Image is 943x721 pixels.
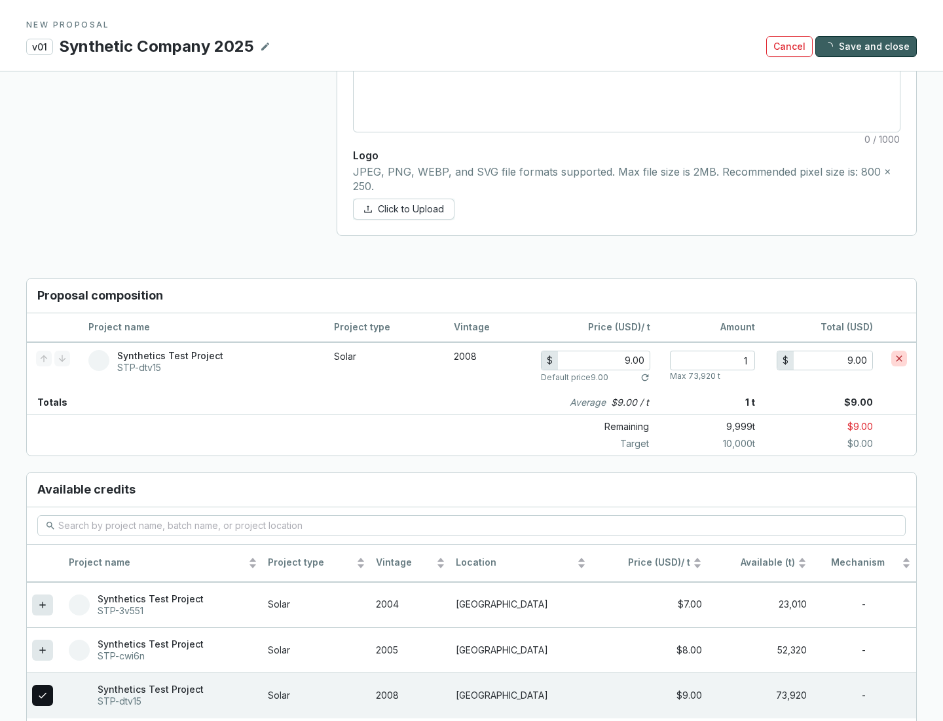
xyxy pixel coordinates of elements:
[98,605,204,617] p: STP-3v551
[456,598,586,611] p: [GEOGRAPHIC_DATA]
[378,203,444,216] span: Click to Upload
[597,690,702,702] div: $9.00
[353,199,454,220] button: Click to Upload
[26,20,917,30] p: NEW PROPOSAL
[98,650,204,662] p: STP-cwi6n
[755,418,916,436] p: $9.00
[824,42,833,51] span: loading
[707,672,812,718] td: 73,920
[117,362,223,374] p: STP-dtv15
[58,518,886,533] input: Search by project name, batch name, or project location
[376,556,434,569] span: Vintage
[58,35,255,58] p: Synthetic Company 2025
[812,627,916,672] td: -
[69,556,246,569] span: Project name
[263,582,370,627] td: Solar
[445,313,532,342] th: Vintage
[542,437,659,450] p: Target
[371,582,451,627] td: 2004
[542,418,659,436] p: Remaining
[26,39,53,55] p: v01
[712,556,795,569] span: Available (t)
[597,598,702,611] div: $7.00
[659,313,764,342] th: Amount
[532,313,659,342] th: / t
[263,627,370,672] td: Solar
[812,582,916,627] td: -
[597,556,690,569] span: / t
[766,36,813,57] button: Cancel
[707,545,812,582] th: Available (t)
[263,545,370,582] th: Project type
[98,593,204,605] p: Synthetics Test Project
[542,351,558,370] div: $
[812,545,916,582] th: Mechanism
[755,391,916,414] p: $9.00
[371,627,451,672] td: 2005
[117,350,223,362] p: Synthetics Test Project
[456,556,574,569] span: Location
[27,279,916,313] h3: Proposal composition
[451,545,591,582] th: Location
[325,313,445,342] th: Project type
[588,321,641,332] span: Price (USD)
[371,672,451,718] td: 2008
[98,684,204,695] p: Synthetics Test Project
[628,556,681,568] span: Price (USD)
[707,627,812,672] td: 52,320
[541,372,608,383] p: Default price 9.00
[817,556,899,569] span: Mechanism
[27,391,67,414] p: Totals
[353,165,900,193] p: JPEG, PNG, WEBP, and SVG file formats supported. Max file size is 2MB. Recommended pixel size is:...
[670,371,720,381] p: Max 73,920 t
[707,582,812,627] td: 23,010
[659,391,755,414] p: 1 t
[98,638,204,650] p: Synthetics Test Project
[79,313,325,342] th: Project name
[821,321,873,332] span: Total (USD)
[570,396,606,409] i: Average
[777,351,794,370] div: $
[325,342,445,391] td: Solar
[812,672,916,718] td: -
[659,418,755,436] p: 9,999 t
[456,690,586,702] p: [GEOGRAPHIC_DATA]
[445,342,532,391] td: 2008
[64,545,263,582] th: Project name
[371,545,451,582] th: Vintage
[268,556,353,569] span: Project type
[353,148,900,163] p: Logo
[363,205,373,214] span: upload
[456,644,586,657] p: [GEOGRAPHIC_DATA]
[263,672,370,718] td: Solar
[98,695,204,707] p: STP-dtv15
[815,36,917,57] button: Save and close
[27,473,916,507] h3: Available credits
[773,40,805,53] span: Cancel
[611,396,649,409] p: $9.00 / t
[597,644,702,657] div: $8.00
[659,437,755,450] p: 10,000 t
[839,40,910,53] span: Save and close
[755,437,916,450] p: $0.00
